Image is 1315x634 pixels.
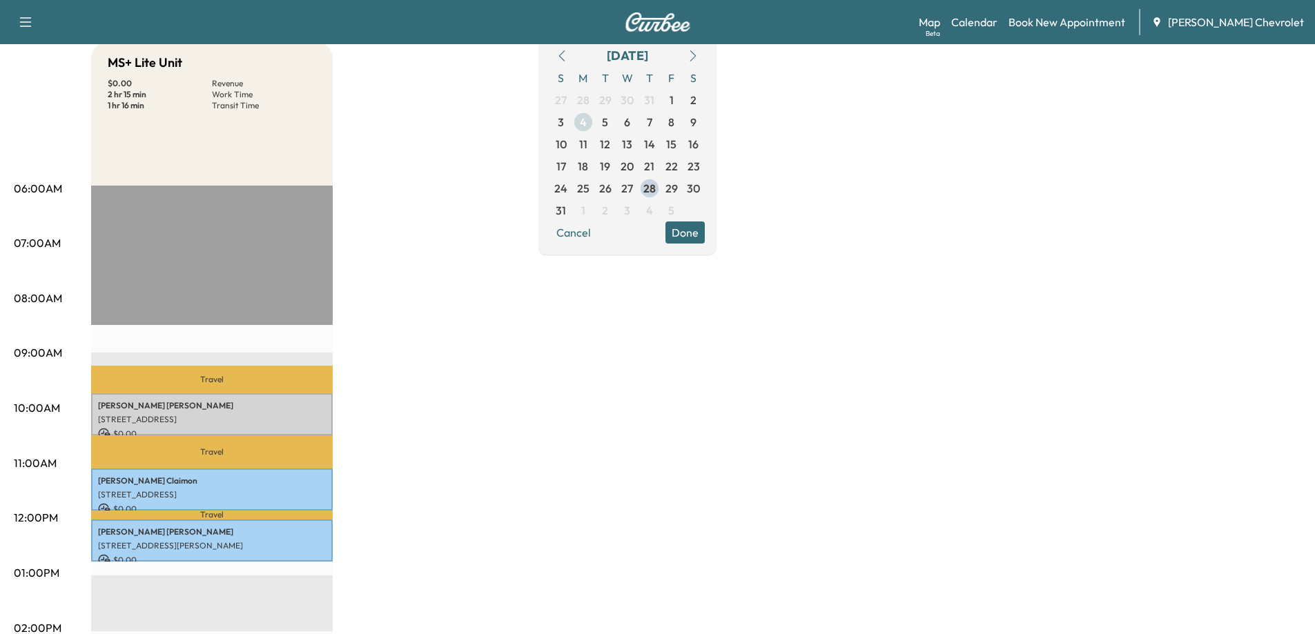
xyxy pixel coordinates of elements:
[687,180,700,197] span: 30
[624,114,630,130] span: 6
[683,67,705,89] span: S
[919,14,940,30] a: MapBeta
[572,67,594,89] span: M
[624,202,630,219] span: 3
[98,414,326,425] p: [STREET_ADDRESS]
[594,67,616,89] span: T
[580,114,587,130] span: 4
[581,202,585,219] span: 1
[577,92,590,108] span: 28
[550,67,572,89] span: S
[602,202,608,219] span: 2
[550,221,597,244] button: Cancel
[14,344,62,361] p: 09:00AM
[14,455,57,471] p: 11:00AM
[600,158,610,175] span: 19
[665,180,678,197] span: 29
[665,221,705,244] button: Done
[14,235,61,251] p: 07:00AM
[14,509,58,526] p: 12:00PM
[647,114,652,130] span: 7
[644,92,654,108] span: 31
[644,136,655,152] span: 14
[212,89,316,100] p: Work Time
[556,136,567,152] span: 10
[646,202,653,219] span: 4
[639,67,661,89] span: T
[98,554,326,566] p: $ 0.00
[578,158,588,175] span: 18
[668,202,674,219] span: 5
[108,53,182,72] h5: MS+ Lite Unit
[951,14,997,30] a: Calendar
[98,428,326,440] p: $ 0.00
[607,46,648,66] div: [DATE]
[91,435,333,468] p: Travel
[108,78,212,89] p: $ 0.00
[690,92,697,108] span: 2
[14,290,62,306] p: 08:00AM
[599,180,612,197] span: 26
[643,180,656,197] span: 28
[91,511,333,519] p: Travel
[621,158,634,175] span: 20
[616,67,639,89] span: W
[579,136,587,152] span: 11
[661,67,683,89] span: F
[98,503,326,515] p: $ 0.00
[108,89,212,100] p: 2 hr 15 min
[621,180,633,197] span: 27
[14,180,62,197] p: 06:00AM
[98,526,326,537] p: [PERSON_NAME] [PERSON_NAME]
[602,114,608,130] span: 5
[670,92,674,108] span: 1
[668,114,674,130] span: 8
[599,92,612,108] span: 29
[14,399,60,416] p: 10:00AM
[665,158,678,175] span: 22
[98,400,326,411] p: [PERSON_NAME] [PERSON_NAME]
[1168,14,1304,30] span: [PERSON_NAME] Chevrolet
[98,475,326,486] p: [PERSON_NAME] Claimon
[98,489,326,500] p: [STREET_ADDRESS]
[556,202,566,219] span: 31
[558,114,564,130] span: 3
[108,100,212,111] p: 1 hr 16 min
[212,100,316,111] p: Transit Time
[625,12,691,32] img: Curbee Logo
[926,28,940,39] div: Beta
[91,366,333,393] p: Travel
[688,136,699,152] span: 16
[1009,14,1125,30] a: Book New Appointment
[644,158,654,175] span: 21
[600,136,610,152] span: 12
[554,180,567,197] span: 24
[98,540,326,551] p: [STREET_ADDRESS][PERSON_NAME]
[556,158,566,175] span: 17
[14,564,59,581] p: 01:00PM
[688,158,700,175] span: 23
[690,114,697,130] span: 9
[577,180,590,197] span: 25
[622,136,632,152] span: 13
[555,92,567,108] span: 27
[666,136,676,152] span: 15
[621,92,634,108] span: 30
[212,78,316,89] p: Revenue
